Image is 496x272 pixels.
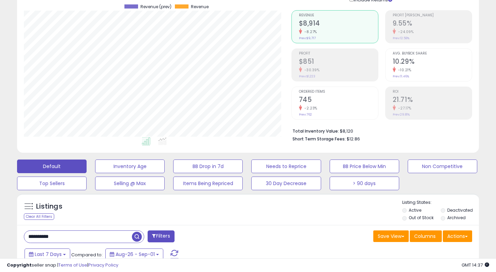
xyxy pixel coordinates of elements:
button: Aug-26 - Sep-01 [105,248,163,260]
a: Privacy Policy [88,262,118,268]
h2: 9.55% [393,19,472,29]
span: Aug-26 - Sep-01 [116,251,155,258]
h2: $851 [299,58,378,67]
button: Last 7 Days [25,248,70,260]
span: Ordered Items [299,90,378,94]
h5: Listings [36,202,62,211]
span: Last 7 Days [35,251,62,258]
span: Profit [PERSON_NAME] [393,14,472,17]
span: Revenue [299,14,378,17]
small: Prev: $1,223 [299,74,315,78]
button: Items Being Repriced [173,177,243,190]
button: Non Competitive [408,160,477,173]
span: Revenue [191,4,209,9]
b: Total Inventory Value: [292,128,339,134]
h2: 21.71% [393,96,472,105]
small: Prev: 762 [299,112,312,117]
h2: 745 [299,96,378,105]
small: -30.39% [302,67,320,73]
label: Out of Stock [409,215,434,221]
button: Top Sellers [17,177,87,190]
span: Columns [414,233,436,240]
label: Active [409,207,421,213]
label: Archived [447,215,466,221]
small: -8.27% [302,29,317,34]
b: Short Term Storage Fees: [292,136,346,142]
button: BB Drop in 7d [173,160,243,173]
small: Prev: 11.46% [393,74,409,78]
a: Terms of Use [58,262,87,268]
span: Compared to: [71,252,103,258]
span: 2025-09-9 14:37 GMT [462,262,489,268]
button: Filters [148,230,174,242]
span: $12.86 [347,136,360,142]
div: seller snap | | [7,262,118,269]
button: Needs to Reprice [251,160,321,173]
p: Listing States: [402,199,479,206]
button: BB Price Below Min [330,160,399,173]
button: Default [17,160,87,173]
div: Clear All Filters [24,213,54,220]
button: Columns [410,230,442,242]
h2: $8,914 [299,19,378,29]
small: -2.23% [302,106,317,111]
label: Deactivated [447,207,473,213]
span: Profit [299,52,378,56]
strong: Copyright [7,262,32,268]
button: 30 Day Decrease [251,177,321,190]
li: $8,120 [292,126,467,135]
small: -24.09% [396,29,414,34]
button: Selling @ Max [95,177,165,190]
button: Inventory Age [95,160,165,173]
span: ROI [393,90,472,94]
small: -27.17% [396,106,411,111]
button: Save View [373,230,409,242]
button: > 90 days [330,177,399,190]
span: Revenue (prev) [140,4,171,9]
span: Avg. Buybox Share [393,52,472,56]
small: Prev: 12.58% [393,36,409,40]
small: -10.21% [396,67,411,73]
small: Prev: $9,717 [299,36,316,40]
small: Prev: 29.81% [393,112,410,117]
h2: 10.29% [393,58,472,67]
button: Actions [443,230,472,242]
